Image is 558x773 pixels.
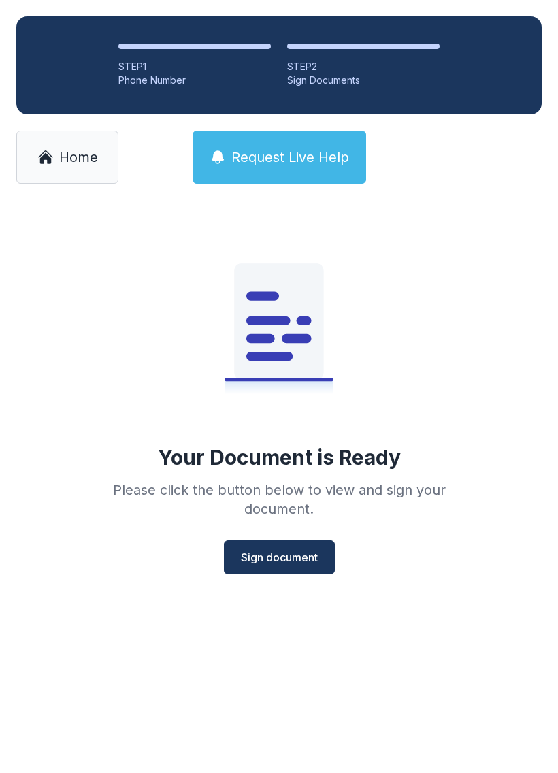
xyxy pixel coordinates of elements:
[287,73,440,87] div: Sign Documents
[59,148,98,167] span: Home
[231,148,349,167] span: Request Live Help
[118,60,271,73] div: STEP 1
[158,445,401,470] div: Your Document is Ready
[83,480,475,519] div: Please click the button below to view and sign your document.
[118,73,271,87] div: Phone Number
[241,549,318,565] span: Sign document
[287,60,440,73] div: STEP 2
